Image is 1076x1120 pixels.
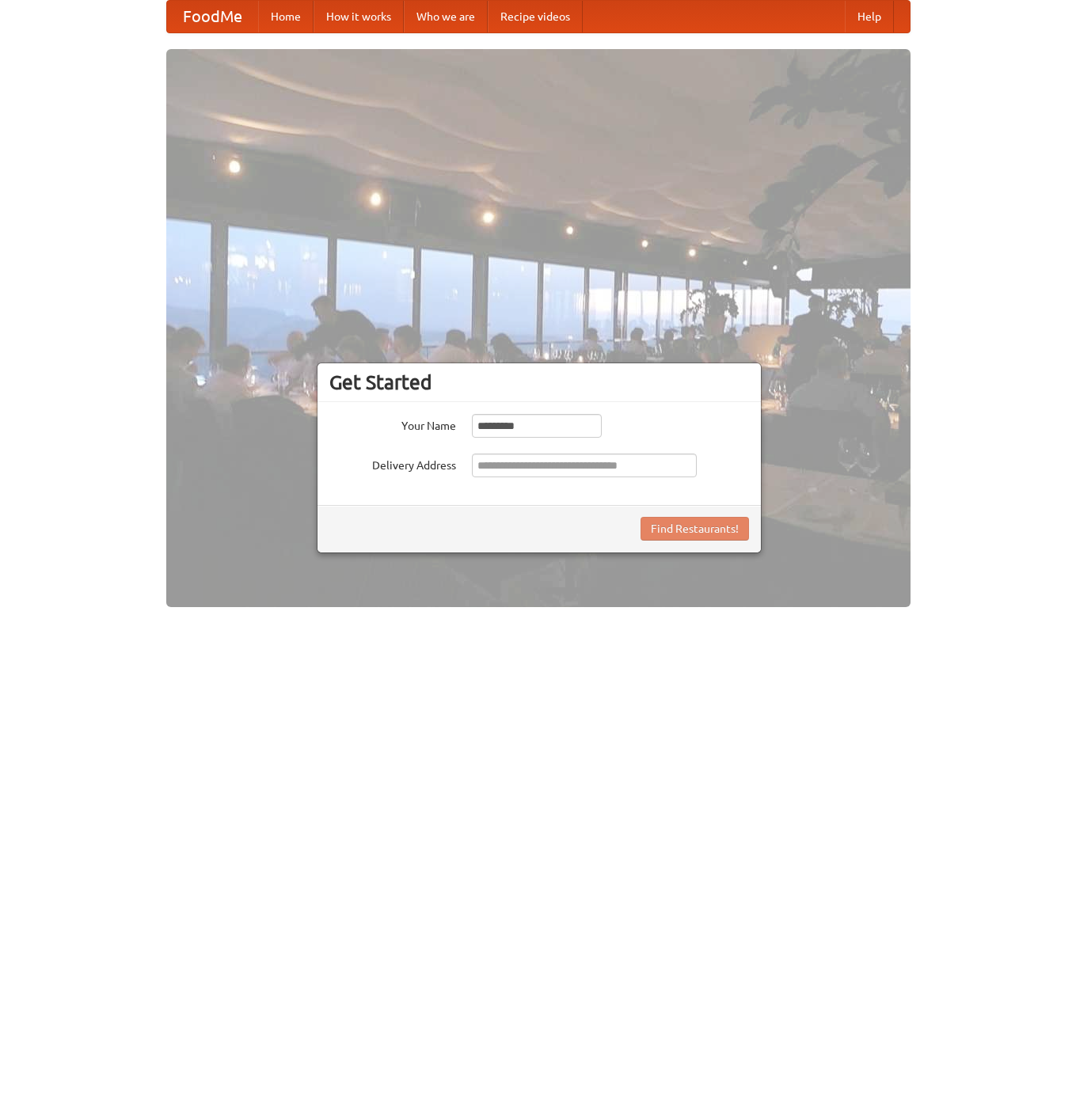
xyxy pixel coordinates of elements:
[641,517,749,541] button: Find Restaurants!
[258,1,314,32] a: Home
[488,1,583,32] a: Recipe videos
[845,1,894,32] a: Help
[329,370,749,394] h3: Get Started
[167,1,258,32] a: FoodMe
[314,1,404,32] a: How it works
[404,1,488,32] a: Who we are
[329,454,456,473] label: Delivery Address
[329,414,456,434] label: Your Name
